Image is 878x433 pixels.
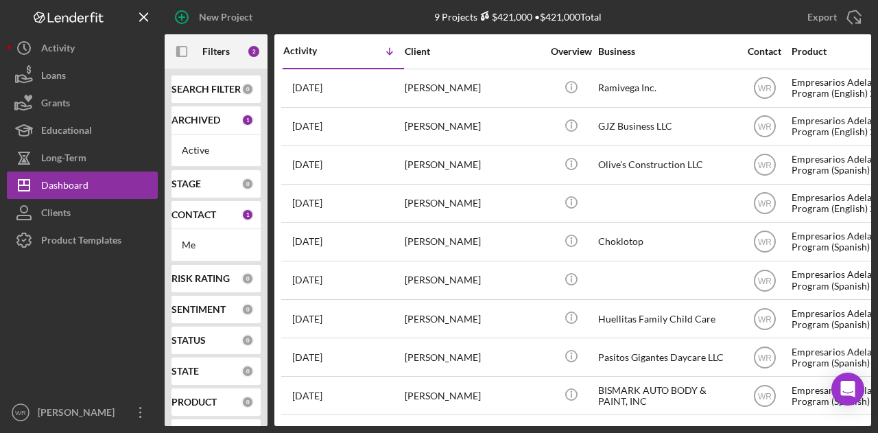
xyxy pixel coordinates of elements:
[598,377,735,414] div: BISMARK AUTO BODY & PAINT, INC
[758,84,772,93] text: WR
[598,70,735,106] div: Ramivega Inc.
[7,89,158,117] button: Grants
[7,144,158,172] button: Long-Term
[405,108,542,145] div: [PERSON_NAME]
[171,335,206,346] b: STATUS
[41,34,75,65] div: Activity
[758,161,772,170] text: WR
[292,390,322,401] time: 2025-07-21 02:22
[241,178,254,190] div: 0
[171,304,226,315] b: SENTIMENT
[171,397,217,408] b: PRODUCT
[739,46,790,57] div: Contact
[182,239,250,250] div: Me
[598,339,735,375] div: Pasitos Gigantes Daycare LLC
[171,115,220,126] b: ARCHIVED
[41,199,71,230] div: Clients
[405,46,542,57] div: Client
[292,198,322,209] time: 2025-09-29 23:53
[241,303,254,316] div: 0
[41,117,92,148] div: Educational
[241,396,254,408] div: 0
[7,226,158,254] button: Product Templates
[41,89,70,120] div: Grants
[199,3,252,31] div: New Project
[171,273,230,284] b: RISK RATING
[202,46,230,57] b: Filters
[171,209,216,220] b: CONTACT
[405,377,542,414] div: [PERSON_NAME]
[758,391,772,401] text: WR
[15,409,26,417] text: WR
[405,224,542,260] div: [PERSON_NAME]
[292,159,322,170] time: 2025-09-30 16:53
[7,117,158,144] button: Educational
[405,147,542,183] div: [PERSON_NAME]
[241,334,254,347] div: 0
[292,274,322,285] time: 2025-09-19 20:29
[598,46,735,57] div: Business
[758,122,772,132] text: WR
[758,276,772,285] text: WR
[41,172,88,202] div: Dashboard
[171,366,199,377] b: STATE
[34,399,123,430] div: [PERSON_NAME]
[405,301,542,337] div: [PERSON_NAME]
[7,199,158,226] button: Clients
[247,45,261,58] div: 2
[7,172,158,199] button: Dashboard
[292,352,322,363] time: 2025-09-14 21:23
[405,70,542,106] div: [PERSON_NAME]
[477,11,532,23] div: $421,000
[807,3,837,31] div: Export
[758,199,772,209] text: WR
[171,84,241,95] b: SEARCH FILTER
[405,339,542,375] div: [PERSON_NAME]
[165,3,266,31] button: New Project
[831,373,864,406] div: Open Intercom Messenger
[292,314,322,325] time: 2025-09-16 03:32
[41,144,86,175] div: Long-Term
[7,62,158,89] button: Loans
[241,83,254,95] div: 0
[434,11,602,23] div: 9 Projects • $421,000 Total
[7,34,158,62] button: Activity
[405,262,542,299] div: [PERSON_NAME]
[598,301,735,337] div: Huellitas Family Child Care
[758,353,772,362] text: WR
[241,114,254,126] div: 1
[7,399,158,426] button: WR[PERSON_NAME]
[41,62,66,93] div: Loans
[598,147,735,183] div: Olive’s Construction LLC
[241,272,254,285] div: 0
[292,82,322,93] time: 2025-10-01 18:51
[794,3,871,31] button: Export
[241,209,254,221] div: 1
[292,121,322,132] time: 2025-09-30 21:05
[241,365,254,377] div: 0
[292,236,322,247] time: 2025-09-22 18:07
[405,185,542,222] div: [PERSON_NAME]
[598,108,735,145] div: GJZ Business LLC
[758,314,772,324] text: WR
[171,178,201,189] b: STAGE
[283,45,344,56] div: Activity
[598,224,735,260] div: Choklotop
[182,145,250,156] div: Active
[545,46,597,57] div: Overview
[758,237,772,247] text: WR
[41,226,121,257] div: Product Templates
